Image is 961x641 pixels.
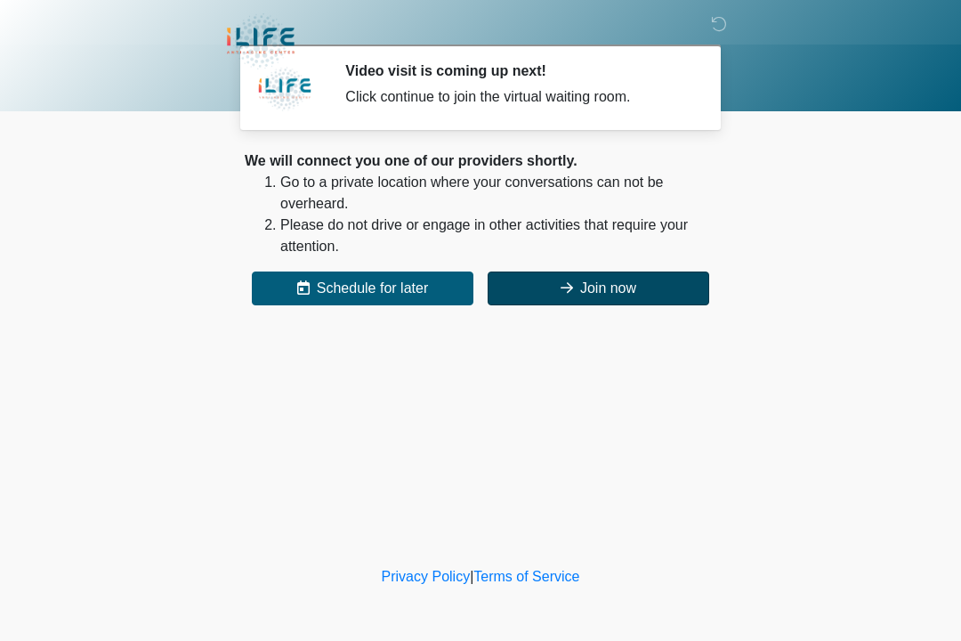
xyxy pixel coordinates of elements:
img: iLIFE Anti-Aging Center Logo [227,13,295,69]
button: Join now [488,272,709,305]
a: | [470,569,473,584]
li: Please do not drive or engage in other activities that require your attention. [280,215,716,257]
a: Privacy Policy [382,569,471,584]
a: Terms of Service [473,569,579,584]
li: Go to a private location where your conversations can not be overheard. [280,172,716,215]
div: Click continue to join the virtual waiting room. [345,86,690,108]
img: Agent Avatar [258,62,311,116]
div: We will connect you one of our providers shortly. [245,150,716,172]
button: Schedule for later [252,272,473,305]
